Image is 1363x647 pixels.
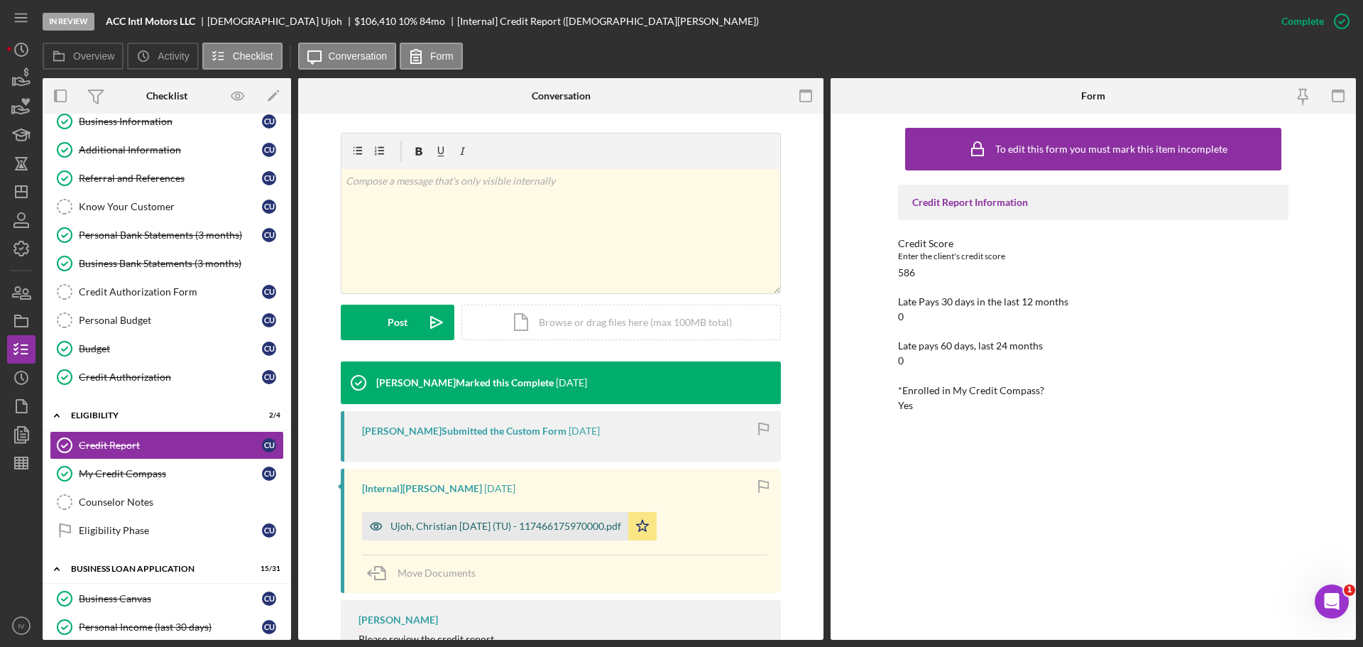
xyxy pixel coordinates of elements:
div: In Review [43,13,94,31]
a: Eligibility PhaseCU [50,516,284,545]
div: Know Your Customer [79,201,262,212]
div: Business Information [79,116,262,127]
time: 2025-10-06 15:53 [569,425,600,437]
label: Checklist [233,50,273,62]
div: [Internal] Credit Report ([DEMOGRAPHIC_DATA][PERSON_NAME]) [457,16,759,27]
div: [PERSON_NAME] [358,614,438,626]
div: My Credit Compass [79,468,262,479]
label: Overview [73,50,114,62]
div: [DEMOGRAPHIC_DATA] Ujoh [207,16,354,27]
div: Please review the credit report. [358,634,750,645]
a: BudgetCU [50,335,284,363]
iframe: Intercom live chat [1315,585,1349,619]
div: C U [262,200,276,214]
div: *Enrolled in My Credit Compass? [898,385,1288,396]
div: Credit Score [898,238,1288,249]
div: C U [262,370,276,384]
a: Business Bank Statements (3 months) [50,249,284,278]
a: Know Your CustomerCU [50,192,284,221]
div: Credit Report [79,440,262,451]
button: Form [400,43,463,70]
div: 586 [898,267,915,278]
button: Ujoh, Christian [DATE] (TU) - 117466175970000.pdf [362,512,657,540]
div: [PERSON_NAME] Submitted the Custom Form [362,425,566,437]
div: Complete [1281,7,1324,36]
div: Enter the client's credit score [898,249,1288,263]
a: Personal BudgetCU [50,306,284,335]
div: [Internal] [PERSON_NAME] [362,483,482,494]
div: Credit Authorization [79,371,262,383]
div: Personal Income (last 30 days) [79,621,262,633]
a: Referral and ReferencesCU [50,164,284,192]
a: My Credit CompassCU [50,460,284,488]
time: 2025-10-06 15:53 [484,483,515,494]
div: Credit Authorization Form [79,286,262,298]
button: IV [7,611,35,640]
div: C U [262,620,276,634]
button: Overview [43,43,124,70]
div: Counselor Notes [79,496,283,508]
div: Budget [79,343,262,354]
div: C U [262,171,276,185]
div: Personal Bank Statements (3 months) [79,229,262,241]
div: C U [262,313,276,327]
div: 15 / 31 [255,565,280,573]
div: C U [262,114,276,129]
div: 0 [898,355,904,366]
div: Referral and References [79,173,262,184]
div: C U [262,467,276,481]
span: $106,410 [354,15,396,27]
div: Business Canvas [79,593,262,604]
span: 1 [1344,585,1355,596]
div: C U [262,592,276,606]
button: Post [341,305,454,340]
div: Additional Information [79,144,262,156]
div: C U [262,523,276,538]
div: ELIGIBILITY [71,411,245,420]
div: C U [262,342,276,356]
a: Additional InformationCU [50,136,284,164]
div: To edit this form you must mark this item incomplete [995,143,1227,155]
span: Move Documents [398,567,476,579]
div: Business Bank Statements (3 months) [79,258,283,269]
text: IV [18,622,25,630]
div: C U [262,228,276,242]
div: 84 mo [420,16,445,27]
a: Credit Authorization FormCU [50,278,284,306]
div: Credit Report Information [912,197,1274,208]
a: Personal Income (last 30 days)CU [50,613,284,641]
a: Counselor Notes [50,488,284,516]
div: C U [262,143,276,157]
button: Complete [1267,7,1356,36]
div: 2 / 4 [255,411,280,420]
div: Checklist [146,90,187,102]
time: 2025-10-06 16:02 [556,377,587,388]
div: Personal Budget [79,315,262,326]
a: Personal Bank Statements (3 months)CU [50,221,284,249]
button: Checklist [202,43,283,70]
button: Move Documents [362,555,490,591]
div: 10 % [398,16,417,27]
button: Conversation [298,43,397,70]
div: C U [262,285,276,299]
div: Ujoh, Christian [DATE] (TU) - 117466175970000.pdf [390,521,621,532]
a: Credit ReportCU [50,431,284,460]
div: Form [1081,90,1105,102]
div: Late pays 60 days, last 24 months [898,340,1288,352]
a: Business InformationCU [50,107,284,136]
label: Form [430,50,454,62]
div: Late Pays 30 days in the last 12 months [898,296,1288,308]
div: C U [262,438,276,452]
div: Conversation [532,90,591,102]
button: Activity [127,43,198,70]
label: Activity [158,50,189,62]
div: Post [388,305,407,340]
a: Credit AuthorizationCU [50,363,284,391]
b: ACC Intl Motors LLC [106,16,195,27]
div: 0 [898,311,904,322]
div: [PERSON_NAME] Marked this Complete [376,377,554,388]
label: Conversation [329,50,388,62]
div: Eligibility Phase [79,525,262,536]
a: Business CanvasCU [50,585,284,613]
div: BUSINESS LOAN APPLICATION [71,565,245,573]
